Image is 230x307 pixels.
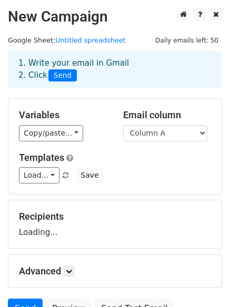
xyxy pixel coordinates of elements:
a: Copy/paste... [19,125,83,141]
h5: Recipients [19,211,211,222]
div: Loading... [19,211,211,238]
h5: Email column [123,109,212,121]
small: Google Sheet: [8,36,126,44]
a: Untitled spreadsheet [55,36,125,44]
button: Save [76,167,103,183]
span: Send [48,69,77,82]
span: Daily emails left: 50 [152,35,222,46]
h5: Variables [19,109,107,121]
h2: New Campaign [8,8,222,26]
div: 1. Write your email in Gmail 2. Click [11,57,219,81]
a: Daily emails left: 50 [152,36,222,44]
a: Load... [19,167,59,183]
h5: Advanced [19,265,211,277]
a: Templates [19,152,64,163]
